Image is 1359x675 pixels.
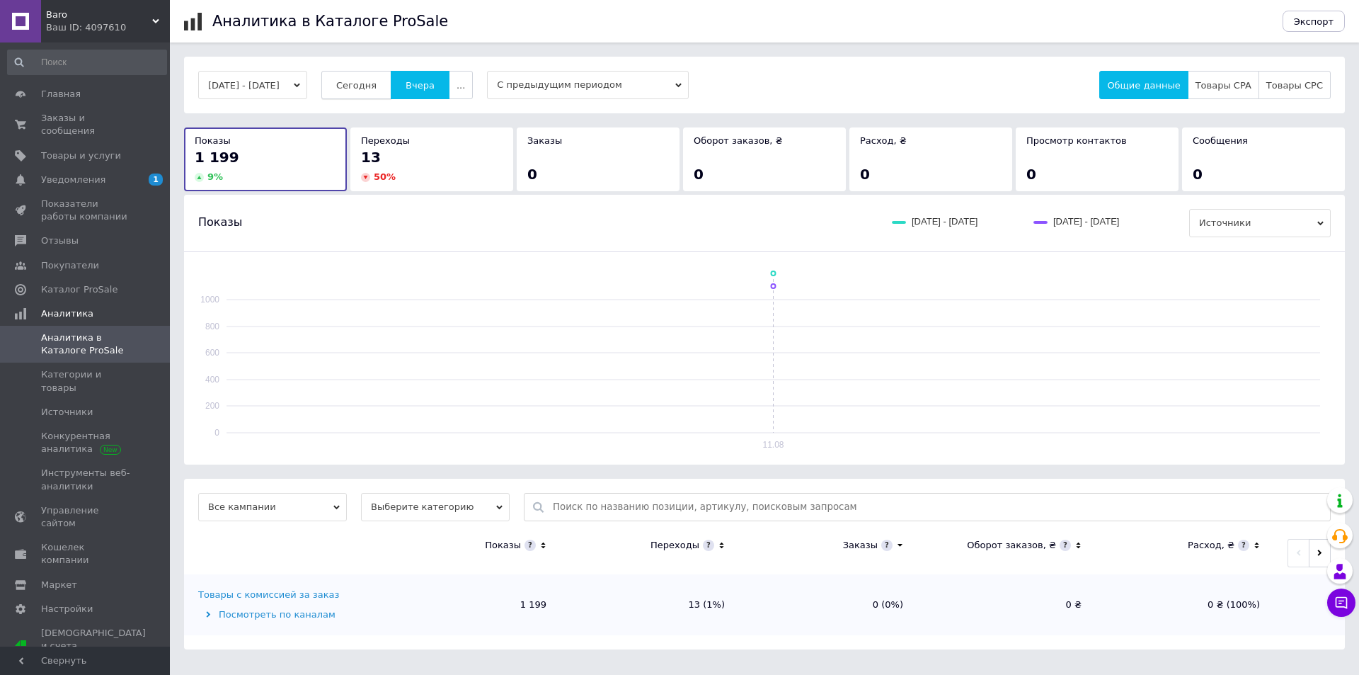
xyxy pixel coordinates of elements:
input: Поиск по названию позиции, артикулу, поисковым запросам [553,494,1323,521]
span: Маркет [41,579,77,591]
div: Товары с комиссией за заказ [198,589,339,601]
span: 50 % [374,171,396,182]
span: С предыдущим периодом [487,71,689,99]
span: Конкурентная аналитика [41,430,131,455]
div: Расход, ₴ [1188,539,1234,552]
span: Просмотр контактов [1026,135,1127,146]
span: Оборот заказов, ₴ [694,135,783,146]
td: 0 ₴ (100%) [1096,574,1274,635]
span: Отзывы [41,234,79,247]
td: 0 ₴ [917,574,1096,635]
span: Расход, ₴ [860,135,907,146]
td: 1 199 [382,574,561,635]
span: Аналитика в Каталоге ProSale [41,331,131,357]
span: ... [457,80,465,91]
span: 1 [149,174,163,186]
span: 0 [860,166,870,183]
input: Поиск [7,50,167,75]
span: Покупатели [41,259,99,272]
text: 11.08 [762,440,784,450]
span: Сегодня [336,80,377,91]
span: Инструменты веб-аналитики [41,467,131,492]
button: Товары CPC [1258,71,1331,99]
text: 600 [205,348,219,358]
text: 400 [205,375,219,385]
span: Общие данные [1107,80,1180,91]
button: Экспорт [1283,11,1345,32]
div: Посмотреть по каналам [198,608,379,621]
button: Сегодня [321,71,391,99]
span: Источники [41,406,93,419]
span: Показы [198,215,242,230]
span: Сообщения [1193,135,1248,146]
span: Показы [195,135,231,146]
text: 200 [205,401,219,411]
span: Товары CPC [1266,80,1323,91]
button: ... [449,71,473,99]
span: Товары CPA [1195,80,1251,91]
span: Товары и услуги [41,149,121,162]
text: 0 [214,428,219,438]
span: 0 [1193,166,1203,183]
div: Ваш ID: 4097610 [46,21,170,34]
span: 0 [1026,166,1036,183]
span: Заказы [527,135,562,146]
div: Показы [485,539,521,552]
span: Выберите категорию [361,493,510,521]
button: Товары CPA [1188,71,1259,99]
span: Главная [41,88,81,101]
span: Каталог ProSale [41,283,117,296]
span: Показатели работы компании [41,198,131,223]
div: Оборот заказов, ₴ [967,539,1056,552]
button: Общие данные [1099,71,1188,99]
button: [DATE] - [DATE] [198,71,307,99]
span: Переходы [361,135,410,146]
span: Категории и товары [41,368,131,394]
span: Источники [1189,209,1331,237]
span: Аналитика [41,307,93,320]
span: 9 % [207,171,223,182]
span: 13 [361,149,381,166]
span: Все кампании [198,493,347,521]
td: 13 (1%) [561,574,739,635]
h1: Аналитика в Каталоге ProSale [212,13,448,30]
text: 800 [205,322,219,331]
span: Настройки [41,603,93,616]
span: Экспорт [1294,16,1334,27]
span: Baro [46,8,152,21]
span: 0 [694,166,704,183]
span: 1 199 [195,149,239,166]
text: 1000 [200,295,219,305]
span: Кошелек компании [41,541,131,567]
div: Переходы [650,539,699,552]
button: Вчера [391,71,449,99]
span: Управление сайтом [41,504,131,530]
span: Уведомления [41,174,105,186]
span: Вчера [406,80,435,91]
span: 0 [527,166,537,183]
span: [DEMOGRAPHIC_DATA] и счета [41,627,146,666]
button: Чат с покупателем [1327,589,1355,617]
span: Заказы и сообщения [41,112,131,137]
div: Заказы [843,539,878,552]
td: 0 (0%) [739,574,917,635]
